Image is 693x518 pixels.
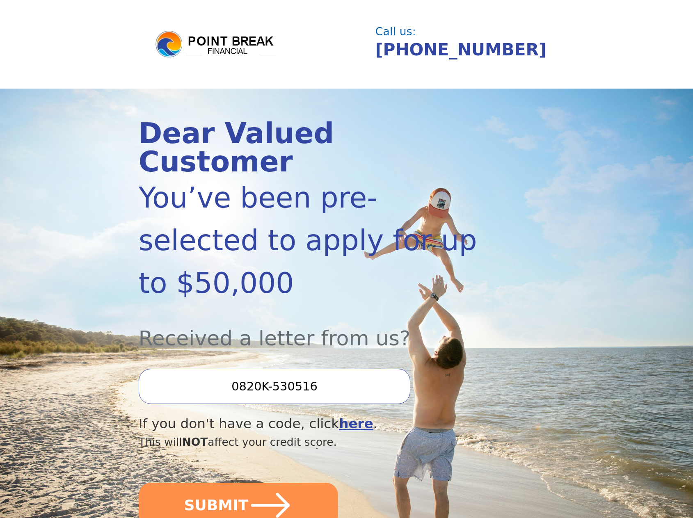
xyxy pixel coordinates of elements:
input: Enter your Offer Code: [139,369,410,404]
a: [PHONE_NUMBER] [375,40,547,59]
div: Received a letter from us? [139,304,492,354]
div: Call us: [375,26,549,37]
div: This will affect your credit score. [139,434,492,450]
span: NOT [182,436,208,448]
div: You’ve been pre-selected to apply for up to $50,000 [139,176,492,304]
div: Dear Valued Customer [139,119,492,176]
a: here [339,416,373,431]
div: If you don't have a code, click . [139,414,492,434]
img: logo.png [154,30,277,59]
